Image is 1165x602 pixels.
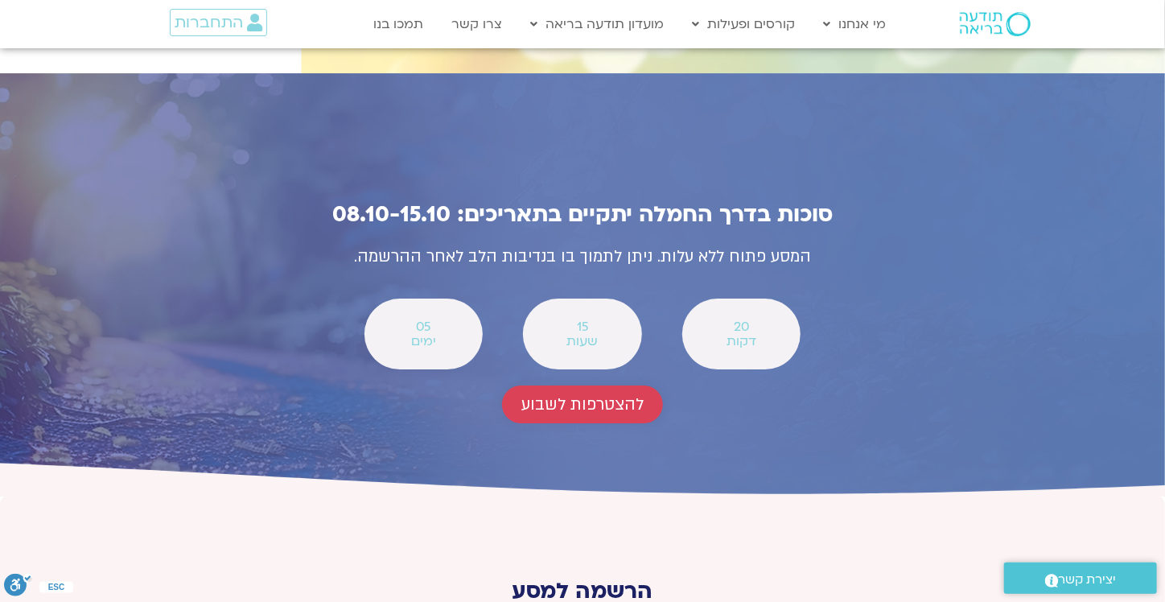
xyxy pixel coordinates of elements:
[522,9,672,39] a: מועדון תודעה בריאה
[544,320,620,334] span: 15
[228,243,937,271] p: המסע פתוח ללא עלות. ניתן לתמוך בו בנדיבות הלב לאחר ההרשמה.
[703,320,780,334] span: 20
[1059,569,1117,591] span: יצירת קשר
[443,9,510,39] a: צרו קשר
[170,9,267,36] a: התחברות
[544,334,620,348] span: שעות
[228,202,937,227] h2: סוכות בדרך החמלה יתקיים בתאריכים: 08.10-15.10
[385,320,462,334] span: 05
[385,334,462,348] span: ימים
[502,386,663,423] a: להצטרפות לשבוע
[960,12,1031,36] img: תודעה בריאה
[684,9,803,39] a: קורסים ופעילות
[815,9,894,39] a: מי אנחנו
[521,395,644,414] span: להצטרפות לשבוע
[1004,563,1157,594] a: יצירת קשר
[175,14,243,31] span: התחברות
[703,334,780,348] span: דקות
[365,9,431,39] a: תמכו בנו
